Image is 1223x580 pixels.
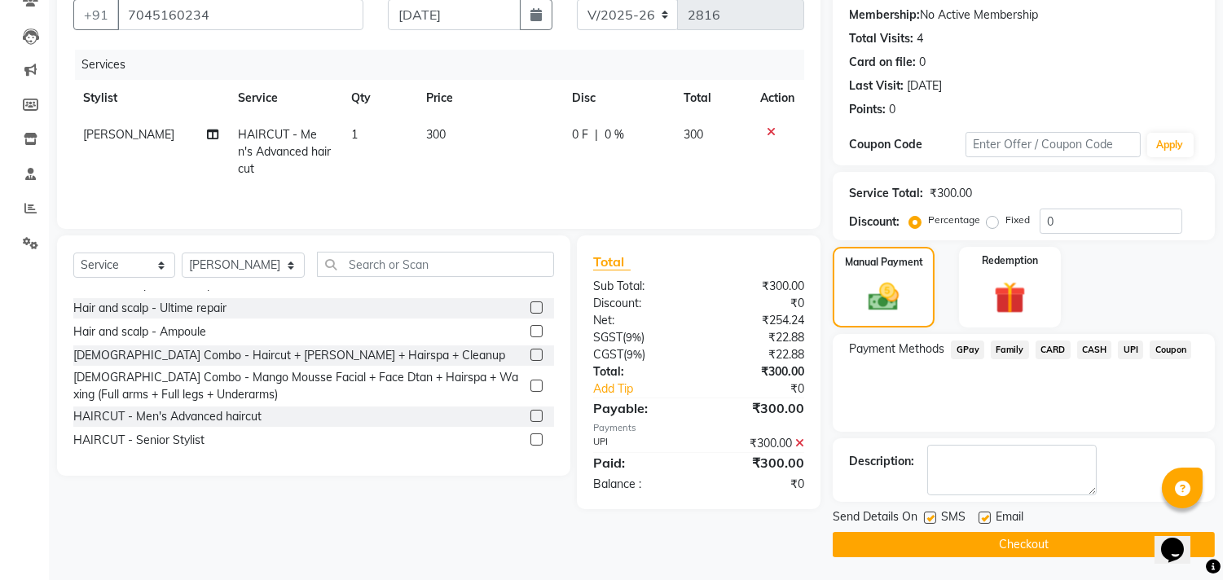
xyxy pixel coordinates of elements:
span: CARD [1036,341,1071,359]
div: Net: [581,312,699,329]
div: No Active Membership [849,7,1199,24]
div: ₹300.00 [699,453,817,472]
th: Disc [562,80,674,116]
div: [DEMOGRAPHIC_DATA] Combo - Haircut + [PERSON_NAME] + Hairspa + Cleanup [73,347,505,364]
div: [DEMOGRAPHIC_DATA] Combo - Mango Mousse Facial + Face Dtan + Hairspa + Waxing (Full arms + Full l... [73,369,524,403]
div: Service Total: [849,185,923,202]
span: GPay [951,341,984,359]
th: Price [416,80,562,116]
div: ₹22.88 [699,329,817,346]
th: Service [229,80,342,116]
a: Add Tip [581,380,719,398]
div: ₹300.00 [699,278,817,295]
div: Description: [849,453,914,470]
div: ( ) [581,346,699,363]
span: Family [991,341,1029,359]
input: Enter Offer / Coupon Code [966,132,1140,157]
div: 0 [919,54,926,71]
div: Coupon Code [849,136,966,153]
button: Apply [1147,133,1194,157]
span: HAIRCUT - Men's Advanced haircut [239,127,332,176]
span: CGST [593,347,623,362]
div: Card on file: [849,54,916,71]
label: Fixed [1005,213,1030,227]
div: ( ) [581,329,699,346]
div: Paid: [581,453,699,472]
div: [DATE] [907,77,942,94]
iframe: chat widget [1155,515,1207,564]
span: Send Details On [833,508,917,529]
div: 0 [889,101,895,118]
div: ₹300.00 [930,185,972,202]
span: SGST [593,330,622,345]
button: Checkout [833,532,1215,557]
div: Total Visits: [849,30,913,47]
div: Payments [593,421,804,435]
span: UPI [1118,341,1143,359]
th: Action [750,80,804,116]
label: Manual Payment [845,255,923,270]
img: _cash.svg [859,279,908,314]
div: UPI [581,435,699,452]
span: 0 % [605,126,624,143]
div: ₹22.88 [699,346,817,363]
div: Sub Total: [581,278,699,295]
div: ₹0 [699,476,817,493]
div: Discount: [581,295,699,312]
div: ₹300.00 [699,363,817,380]
div: 4 [917,30,923,47]
span: | [595,126,598,143]
span: 9% [627,348,642,361]
span: 0 F [572,126,588,143]
div: ₹0 [699,295,817,312]
div: Hair and scalp - Ultime repair [73,300,227,317]
span: Coupon [1150,341,1191,359]
img: _gift.svg [984,278,1036,318]
label: Redemption [982,253,1038,268]
div: Last Visit: [849,77,904,94]
div: HAIRCUT - Senior Stylist [73,432,205,449]
div: Services [75,50,816,80]
div: ₹0 [719,380,817,398]
div: HAIRCUT - Men's Advanced haircut [73,408,262,425]
div: Total: [581,363,699,380]
div: ₹300.00 [699,435,817,452]
span: SMS [941,508,966,529]
div: Membership: [849,7,920,24]
div: Discount: [849,213,900,231]
input: Search or Scan [317,252,554,277]
span: 300 [684,127,704,142]
span: Total [593,253,631,270]
div: ₹300.00 [699,398,817,418]
span: 9% [626,331,641,344]
span: Payment Methods [849,341,944,358]
div: Points: [849,101,886,118]
span: CASH [1077,341,1112,359]
span: Email [996,508,1023,529]
div: Hair and scalp - Ampoule [73,323,206,341]
div: ₹254.24 [699,312,817,329]
span: 1 [351,127,358,142]
th: Qty [341,80,416,116]
th: Stylist [73,80,229,116]
label: Percentage [928,213,980,227]
span: 300 [426,127,446,142]
div: Balance : [581,476,699,493]
th: Total [675,80,751,116]
div: Payable: [581,398,699,418]
span: [PERSON_NAME] [83,127,174,142]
